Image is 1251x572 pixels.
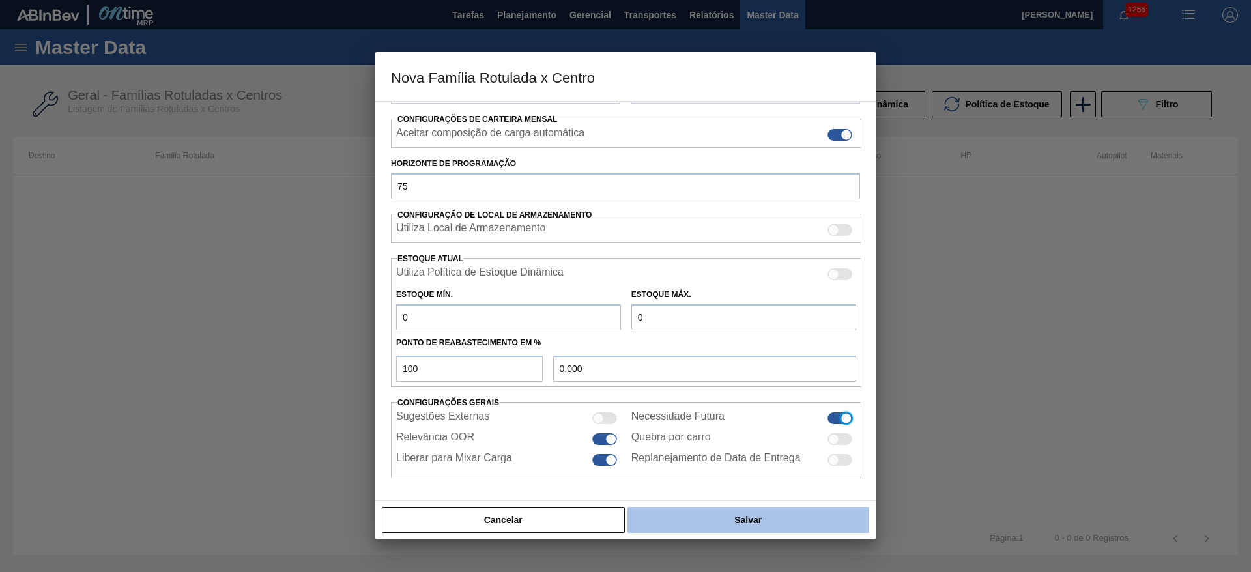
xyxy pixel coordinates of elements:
button: Salvar [627,507,869,533]
label: Estoque Máx. [631,290,691,299]
span: Configurações Gerais [397,398,499,407]
label: Replanejamento de Data de Entrega [631,452,801,468]
label: Estoque Mín. [396,290,453,299]
label: Necessidade Futura [631,410,725,426]
span: Configurações de Carteira Mensal [397,115,558,124]
label: Liberar para Mixar Carga [396,452,512,468]
span: Configuração de Local de Armazenamento [397,210,592,220]
label: Quando ativada, o sistema irá usar os estoques usando a Política de Estoque Dinâmica. [396,266,564,282]
label: Estoque Atual [397,254,463,263]
h3: Nova Família Rotulada x Centro [375,52,876,102]
label: Aceitar composição de carga automática [396,127,584,143]
label: Quebra por carro [631,431,711,447]
label: Quando ativada, o sistema irá exibir os estoques de diferentes locais de armazenamento. [396,222,545,238]
label: Horizonte de Programação [391,154,860,173]
label: Relevância OOR [396,431,474,447]
button: Cancelar [382,507,625,533]
label: Ponto de Reabastecimento em % [396,338,541,347]
label: Sugestões Externas [396,410,489,426]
